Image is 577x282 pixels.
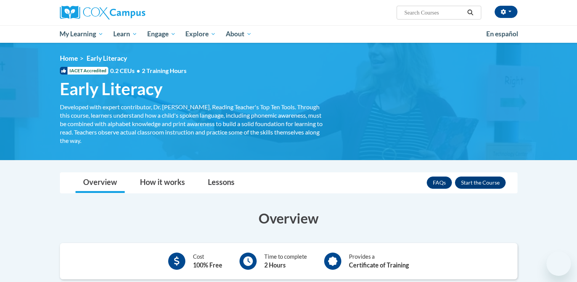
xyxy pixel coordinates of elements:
a: How it works [132,173,193,193]
span: About [226,29,252,39]
span: Early Literacy [87,54,127,62]
b: 2 Hours [264,261,286,269]
span: My Learning [59,29,103,39]
span: Explore [185,29,216,39]
a: Learn [108,25,142,43]
a: FAQs [427,177,452,189]
b: Certificate of Training [349,261,409,269]
b: 100% Free [193,261,222,269]
div: Provides a [349,253,409,270]
button: Account Settings [495,6,518,18]
a: Home [60,54,78,62]
h3: Overview [60,209,518,228]
span: Learn [113,29,137,39]
div: Main menu [48,25,529,43]
a: About [221,25,257,43]
button: Enroll [455,177,506,189]
a: En español [481,26,523,42]
div: Developed with expert contributor, Dr. [PERSON_NAME], Reading Teacher's Top Ten Tools. Through th... [60,103,323,145]
a: Engage [142,25,181,43]
a: Cox Campus [60,6,205,19]
span: • [137,67,140,74]
a: My Learning [55,25,109,43]
div: Cost [193,253,222,270]
span: Early Literacy [60,79,162,99]
a: Explore [180,25,221,43]
button: Search [464,8,476,17]
span: 0.2 CEUs [110,66,186,75]
img: Cox Campus [60,6,145,19]
span: En español [486,30,518,38]
span: 2 Training Hours [142,67,186,74]
a: Overview [76,173,125,193]
a: Lessons [200,173,242,193]
div: Time to complete [264,253,307,270]
input: Search Courses [403,8,464,17]
span: IACET Accredited [60,67,108,75]
span: Engage [147,29,176,39]
iframe: Button to launch messaging window [546,251,571,276]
